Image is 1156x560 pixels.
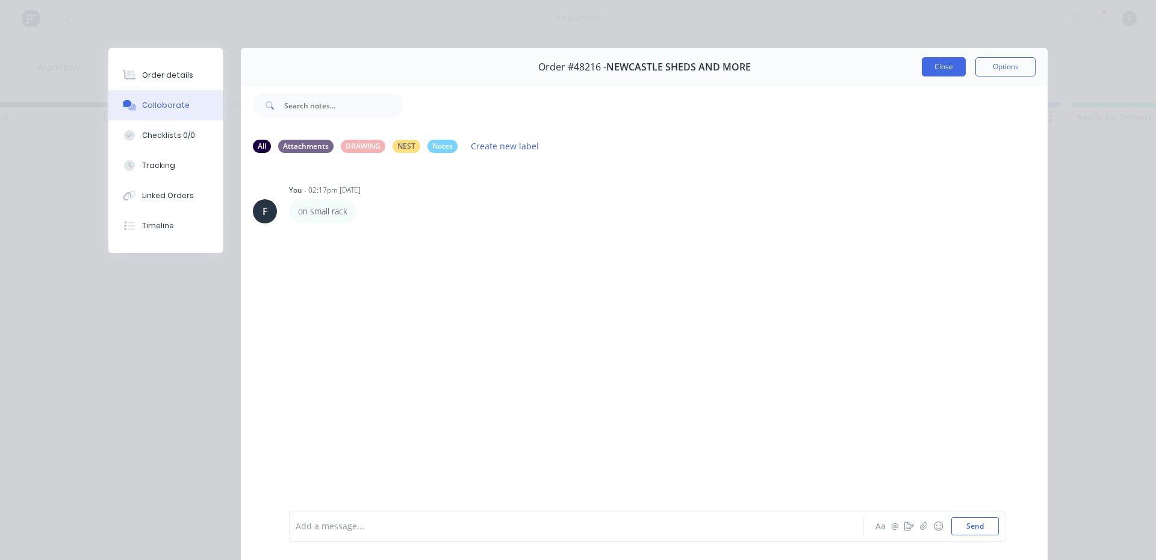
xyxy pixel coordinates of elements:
[142,220,174,231] div: Timeline
[465,138,545,154] button: Create new label
[341,140,385,153] div: DRAWING
[393,140,420,153] div: NEST
[887,519,902,534] button: @
[253,140,271,153] div: All
[108,211,223,241] button: Timeline
[142,100,190,111] div: Collaborate
[922,57,966,76] button: Close
[873,519,887,534] button: Aa
[278,140,334,153] div: Attachments
[284,93,403,117] input: Search notes...
[108,90,223,120] button: Collaborate
[975,57,1036,76] button: Options
[142,70,193,81] div: Order details
[142,160,175,171] div: Tracking
[108,60,223,90] button: Order details
[951,517,999,535] button: Send
[108,120,223,151] button: Checklists 0/0
[289,185,302,196] div: You
[304,185,361,196] div: - 02:17pm [DATE]
[931,519,945,534] button: ☺
[538,61,606,73] span: Order #48216 -
[263,204,268,219] div: F
[427,140,458,153] div: Notes
[142,190,194,201] div: Linked Orders
[606,61,751,73] span: NEWCASTLE SHEDS AND MORE
[108,181,223,211] button: Linked Orders
[298,205,347,217] p: on small rack
[108,151,223,181] button: Tracking
[142,130,195,141] div: Checklists 0/0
